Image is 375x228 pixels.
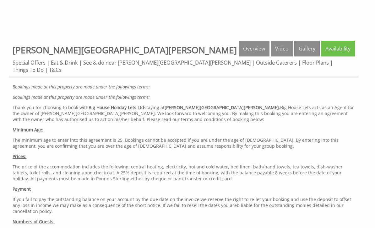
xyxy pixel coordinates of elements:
[13,127,43,133] u: Minimum Age:
[256,59,297,66] a: Outside Caterers
[13,196,355,214] p: If you fail to pay the outstanding balance on your account by the due date on the invoice we rese...
[51,59,78,66] a: Eat & Drink
[13,137,355,149] p: The minimum age to enter into this agreement is 25. Bookings cannot be accepted if you are under ...
[239,41,269,56] a: Overview
[13,44,237,56] a: [PERSON_NAME][GEOGRAPHIC_DATA][PERSON_NAME]
[13,104,355,122] p: Thank you for choosing to book with staying at Big House Lets acts as an Agent for the owner of [...
[13,94,150,100] em: Bookings made at this property are made under the followings terms:
[13,84,150,90] em: Bookings made at this property are made under the followings terms:
[13,59,46,66] a: Special Offers
[49,66,62,73] a: T&Cs
[294,41,320,56] a: Gallery
[13,186,31,192] u: Payment
[25,153,26,159] u: :
[13,153,25,159] u: Prices
[13,219,55,225] u: Numbers of Guests:
[83,59,251,66] a: See & do near [PERSON_NAME][GEOGRAPHIC_DATA][PERSON_NAME]
[321,41,355,56] a: Availability
[89,104,144,110] strong: Big House Holiday Lets Ltd
[165,104,280,110] strong: [PERSON_NAME][GEOGRAPHIC_DATA][PERSON_NAME].
[13,164,355,182] p: The price of the accommodation includes the following: central heating, electricity, hot and cold...
[302,59,329,66] a: Floor Plans
[13,66,44,73] a: Things To Do
[271,41,293,56] a: Video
